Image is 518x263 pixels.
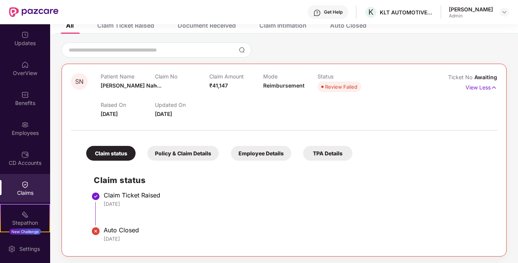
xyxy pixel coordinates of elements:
[449,6,493,13] div: [PERSON_NAME]
[178,22,236,29] div: Document Received
[325,83,357,91] div: Review Failed
[303,146,352,161] div: TPA Details
[501,9,507,15] img: svg+xml;base64,PHN2ZyBpZD0iRHJvcGRvd24tMzJ4MzIiIHhtbG5zPSJodHRwOi8vd3d3LnczLm9yZy8yMDAwL3N2ZyIgd2...
[263,73,317,80] p: Mode
[21,211,29,218] img: svg+xml;base64,PHN2ZyB4bWxucz0iaHR0cDovL3d3dy53My5vcmcvMjAwMC9zdmciIHdpZHRoPSIyMSIgaGVpZ2h0PSIyMC...
[21,91,29,99] img: svg+xml;base64,PHN2ZyBpZD0iQmVuZWZpdHMiIHhtbG5zPSJodHRwOi8vd3d3LnczLm9yZy8yMDAwL3N2ZyIgd2lkdGg9Ij...
[91,227,100,236] img: svg+xml;base64,PHN2ZyBpZD0iU3RlcC1Eb25lLTIweDIwIiB4bWxucz0iaHR0cDovL3d3dy53My5vcmcvMjAwMC9zdmciIH...
[101,82,161,89] span: [PERSON_NAME] Nah...
[101,73,155,80] p: Patient Name
[324,9,343,15] div: Get Help
[474,74,497,80] span: Awaiting
[9,229,41,235] div: New Challenge
[466,81,497,92] p: View Less
[368,8,373,17] span: K
[86,146,136,161] div: Claim status
[17,245,42,253] div: Settings
[155,82,158,89] span: -
[155,111,172,117] span: [DATE]
[75,78,84,85] span: SN
[94,174,490,186] h2: Claim status
[317,73,372,80] p: Status
[97,22,154,29] div: Claim Ticket Raised
[21,121,29,128] img: svg+xml;base64,PHN2ZyBpZD0iRW1wbG95ZWVzIiB4bWxucz0iaHR0cDovL3d3dy53My5vcmcvMjAwMC9zdmciIHdpZHRoPS...
[259,22,306,29] div: Claim Intimation
[449,13,493,19] div: Admin
[104,226,490,234] div: Auto Closed
[239,47,245,53] img: svg+xml;base64,PHN2ZyBpZD0iU2VhcmNoLTMyeDMyIiB4bWxucz0iaHR0cDovL3d3dy53My5vcmcvMjAwMC9zdmciIHdpZH...
[21,31,29,39] img: svg+xml;base64,PHN2ZyBpZD0iVXBkYXRlZCIgeG1sbnM9Imh0dHA6Ly93d3cudzMub3JnLzIwMDAvc3ZnIiB3aWR0aD0iMj...
[21,61,29,69] img: svg+xml;base64,PHN2ZyBpZD0iSG9tZSIgeG1sbnM9Imh0dHA6Ly93d3cudzMub3JnLzIwMDAvc3ZnIiB3aWR0aD0iMjAiIG...
[380,9,433,16] div: KLT AUTOMOTIVE AND TUBULAR PRODUCTS LTD
[155,73,209,80] p: Claim No
[155,102,209,108] p: Updated On
[8,245,16,253] img: svg+xml;base64,PHN2ZyBpZD0iU2V0dGluZy0yMHgyMCIgeG1sbnM9Imh0dHA6Ly93d3cudzMub3JnLzIwMDAvc3ZnIiB3aW...
[209,82,228,89] span: ₹41,147
[9,7,58,17] img: New Pazcare Logo
[231,146,291,161] div: Employee Details
[330,22,366,29] div: Auto Closed
[147,146,219,161] div: Policy & Claim Details
[104,191,490,199] div: Claim Ticket Raised
[209,73,264,80] p: Claim Amount
[448,74,474,80] span: Ticket No
[101,102,155,108] p: Raised On
[21,151,29,158] img: svg+xml;base64,PHN2ZyBpZD0iQ0RfQWNjb3VudHMiIGRhdGEtbmFtZT0iQ0QgQWNjb3VudHMiIHhtbG5zPSJodHRwOi8vd3...
[263,82,305,89] span: Reimbursement
[21,181,29,188] img: svg+xml;base64,PHN2ZyBpZD0iQ2xhaW0iIHhtbG5zPSJodHRwOi8vd3d3LnczLm9yZy8yMDAwL3N2ZyIgd2lkdGg9IjIwIi...
[313,9,321,17] img: svg+xml;base64,PHN2ZyBpZD0iSGVscC0zMngzMiIgeG1sbnM9Imh0dHA6Ly93d3cudzMub3JnLzIwMDAvc3ZnIiB3aWR0aD...
[491,83,497,92] img: svg+xml;base64,PHN2ZyB4bWxucz0iaHR0cDovL3d3dy53My5vcmcvMjAwMC9zdmciIHdpZHRoPSIxNyIgaGVpZ2h0PSIxNy...
[104,200,490,207] div: [DATE]
[104,235,490,242] div: [DATE]
[66,22,74,29] div: All
[1,219,49,227] div: Stepathon
[91,192,100,201] img: svg+xml;base64,PHN2ZyBpZD0iU3RlcC1Eb25lLTMyeDMyIiB4bWxucz0iaHR0cDovL3d3dy53My5vcmcvMjAwMC9zdmciIH...
[101,111,118,117] span: [DATE]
